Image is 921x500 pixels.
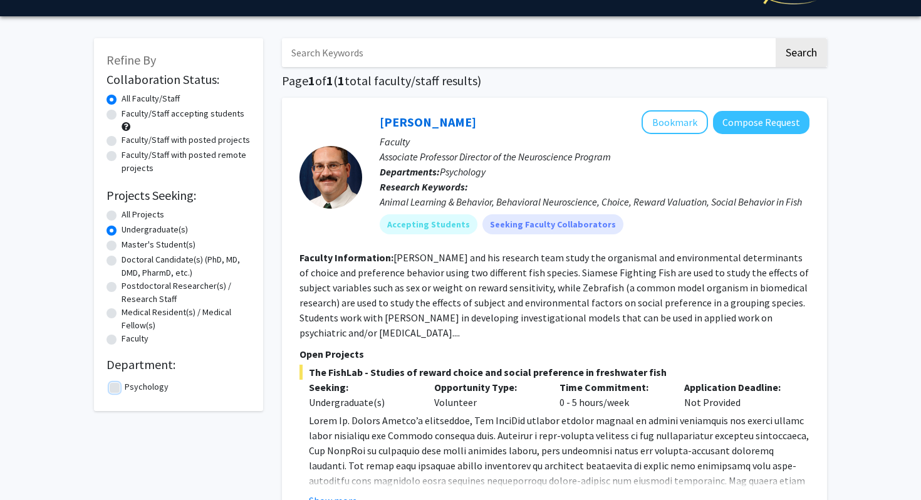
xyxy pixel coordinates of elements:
[309,380,415,395] p: Seeking:
[122,133,250,147] label: Faculty/Staff with posted projects
[122,306,251,332] label: Medical Resident(s) / Medical Fellow(s)
[713,111,809,134] button: Compose Request to Drew Velkey
[122,223,188,236] label: Undergraduate(s)
[9,444,53,491] iframe: Chat
[425,380,550,410] div: Volunteer
[299,251,809,339] fg-read-more: [PERSON_NAME] and his research team study the organismal and environmental determinants of choice...
[380,180,468,193] b: Research Keywords:
[380,114,476,130] a: [PERSON_NAME]
[122,92,180,105] label: All Faculty/Staff
[550,380,675,410] div: 0 - 5 hours/week
[338,73,345,88] span: 1
[380,214,477,234] mat-chip: Accepting Students
[642,110,708,134] button: Add Drew Velkey to Bookmarks
[122,238,195,251] label: Master's Student(s)
[380,134,809,149] p: Faculty
[559,380,666,395] p: Time Commitment:
[308,73,315,88] span: 1
[122,107,244,120] label: Faculty/Staff accepting students
[434,380,541,395] p: Opportunity Type:
[684,380,791,395] p: Application Deadline:
[122,253,251,279] label: Doctoral Candidate(s) (PhD, MD, DMD, PharmD, etc.)
[380,165,440,178] b: Departments:
[107,188,251,203] h2: Projects Seeking:
[122,279,251,306] label: Postdoctoral Researcher(s) / Research Staff
[282,38,774,67] input: Search Keywords
[299,251,393,264] b: Faculty Information:
[299,365,809,380] span: The FishLab - Studies of reward choice and social preference in freshwater fish
[107,72,251,87] h2: Collaboration Status:
[122,148,251,175] label: Faculty/Staff with posted remote projects
[776,38,827,67] button: Search
[122,208,164,221] label: All Projects
[282,73,827,88] h1: Page of ( total faculty/staff results)
[440,165,486,178] span: Psychology
[125,380,169,393] label: Psychology
[299,346,809,362] p: Open Projects
[122,332,148,345] label: Faculty
[380,194,809,209] div: Animal Learning & Behavior, Behavioral Neuroscience, Choice, Reward Valuation, Social Behavior in...
[326,73,333,88] span: 1
[675,380,800,410] div: Not Provided
[309,395,415,410] div: Undergraduate(s)
[107,52,156,68] span: Refine By
[107,357,251,372] h2: Department:
[482,214,623,234] mat-chip: Seeking Faculty Collaborators
[380,149,809,164] p: Associate Professor Director of the Neuroscience Program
